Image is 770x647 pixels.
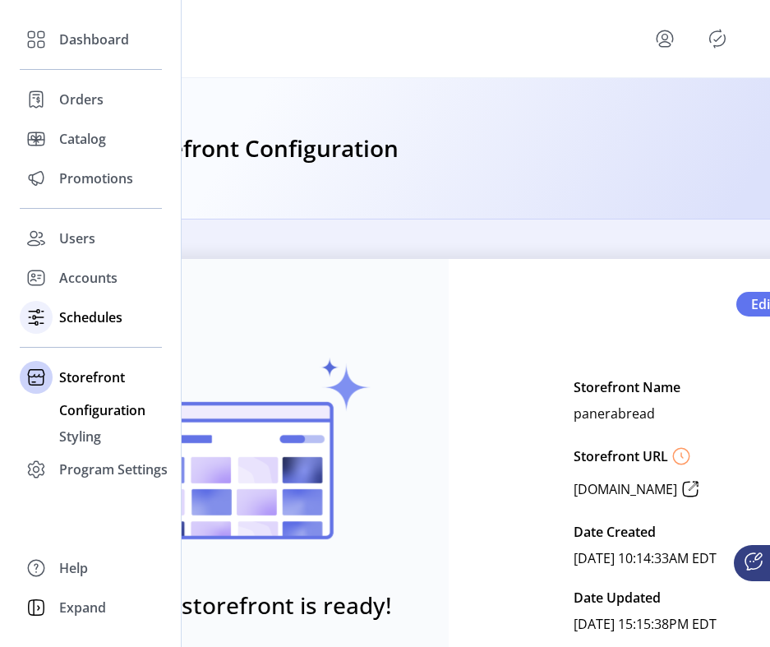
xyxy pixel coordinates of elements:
[59,460,168,479] span: Program Settings
[574,446,668,466] p: Storefront URL
[59,169,133,188] span: Promotions
[59,90,104,109] span: Orders
[59,558,88,578] span: Help
[59,30,129,49] span: Dashboard
[574,374,680,400] p: Storefront Name
[59,598,106,617] span: Expand
[59,427,101,446] span: Styling
[59,268,118,288] span: Accounts
[59,400,145,420] span: Configuration
[125,131,399,167] h3: Storefront Configuration
[574,400,655,427] p: panerabread
[59,307,122,327] span: Schedules
[574,519,656,545] p: Date Created
[59,367,125,387] span: Storefront
[574,611,717,637] p: [DATE] 15:15:38PM EDT
[704,25,731,52] button: Publisher Panel
[59,129,106,149] span: Catalog
[574,585,661,611] p: Date Updated
[574,479,677,499] p: [DOMAIN_NAME]
[632,19,704,58] button: menu
[59,229,95,248] span: Users
[574,545,717,571] p: [DATE] 10:14:33AM EDT
[76,588,392,622] h3: Your test storefront is ready!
